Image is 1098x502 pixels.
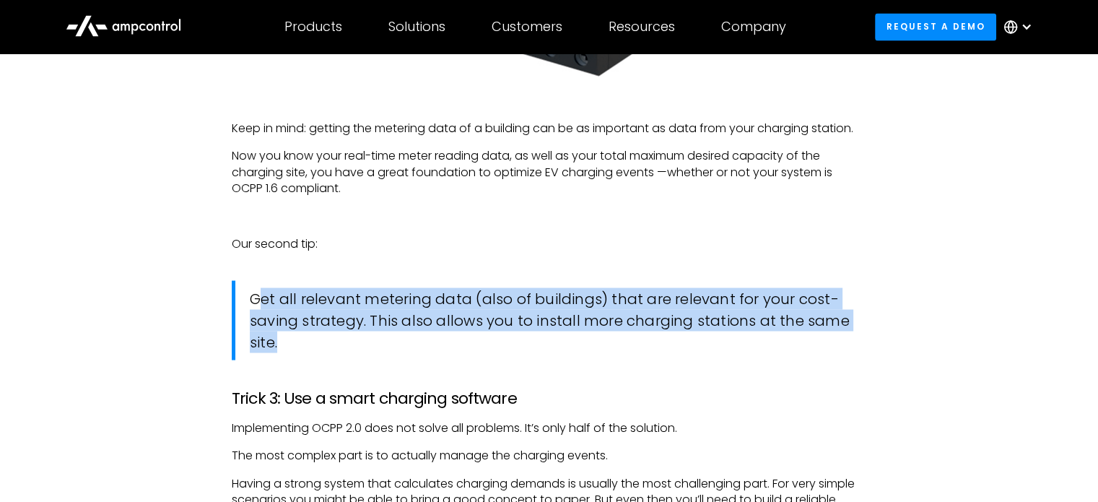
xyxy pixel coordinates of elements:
[232,147,866,196] p: Now you know your real-time meter reading data, as well as your total maximum desired capacity of...
[232,447,866,463] p: The most complex part is to actually manage the charging events.
[721,19,786,35] div: Company
[232,420,866,436] p: Implementing OCPP 2.0 does not solve all problems. It’s only half of the solution.
[232,120,866,136] p: Keep in mind: getting the metering data of a building can be as important as data from your charg...
[388,19,445,35] div: Solutions
[492,19,562,35] div: Customers
[609,19,675,35] div: Resources
[284,19,342,35] div: Products
[232,208,866,224] p: ‍
[232,389,866,407] h3: Trick 3: Use a smart charging software
[232,280,866,360] blockquote: Get all relevant metering data (also of buildings) that are relevant for your cost-saving strateg...
[232,235,866,251] p: Our second tip:
[875,13,996,40] a: Request a demo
